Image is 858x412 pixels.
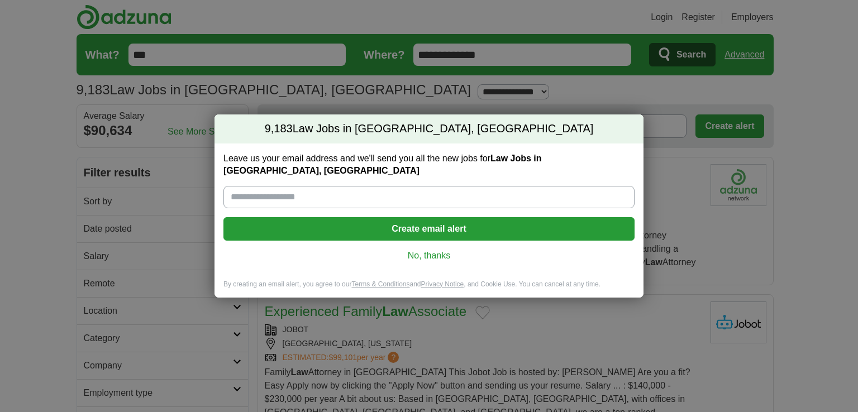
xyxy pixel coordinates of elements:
[351,280,409,288] a: Terms & Conditions
[214,114,643,143] h2: Law Jobs in [GEOGRAPHIC_DATA], [GEOGRAPHIC_DATA]
[421,280,464,288] a: Privacy Notice
[232,250,626,262] a: No, thanks
[214,280,643,298] div: By creating an email alert, you agree to our and , and Cookie Use. You can cancel at any time.
[223,154,542,175] strong: Law Jobs in [GEOGRAPHIC_DATA], [GEOGRAPHIC_DATA]
[265,121,293,137] span: 9,183
[223,152,635,177] label: Leave us your email address and we'll send you all the new jobs for
[223,217,635,241] button: Create email alert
